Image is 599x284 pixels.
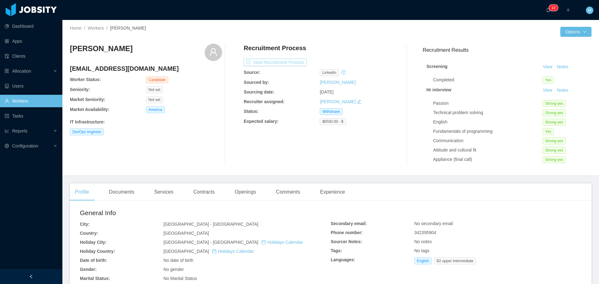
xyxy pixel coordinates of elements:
[261,240,303,245] a: icon: calendarHolidays Calendar
[320,80,356,85] a: [PERSON_NAME]
[244,70,260,75] b: Source:
[80,222,90,227] b: City:
[70,107,110,112] b: Market Availability:
[5,35,57,47] a: icon: appstoreApps
[163,276,197,281] span: No Marital Status
[433,77,543,83] div: Completed
[543,137,566,144] span: Strong-yes
[163,258,193,263] span: No date of birth
[320,118,346,125] span: $6500.00 - $
[80,208,331,218] h2: General Info
[163,249,254,254] span: [GEOGRAPHIC_DATA]
[70,64,222,73] h4: [EMAIL_ADDRESS][DOMAIN_NAME]
[88,26,104,31] a: Workers
[5,129,9,133] i: icon: line-chart
[553,5,556,11] p: 0
[212,249,217,253] i: icon: calendar
[5,69,9,73] i: icon: solution
[560,27,592,37] button: Optionsicon: down
[549,5,558,11] sup: 10
[357,99,361,104] i: icon: edit
[543,77,554,84] span: Yes
[244,44,306,52] h4: Recruitment Process
[70,97,105,102] b: Market Seniority:
[433,109,543,116] div: Technical problem solving
[423,46,592,54] h3: Recruitment Results
[261,240,266,244] i: icon: calendar
[149,183,178,201] div: Services
[80,267,97,272] b: Gender:
[554,63,571,71] button: Notes
[320,99,356,104] a: [PERSON_NAME]
[433,100,543,107] div: Passion
[414,221,453,226] span: No secondary email
[84,26,85,31] span: /
[80,276,110,281] b: Marital Status:
[70,119,105,124] b: IT Infrastructure :
[80,258,107,263] b: Date of birth:
[244,109,258,114] b: Status:
[70,87,90,92] b: Seniority:
[315,183,350,201] div: Experience
[541,88,554,93] a: View
[244,60,307,65] a: icon: exportView Recruitment Process
[244,119,278,124] b: Expected salary:
[12,69,31,74] span: Allocation
[331,257,355,262] b: Languages:
[271,183,305,201] div: Comments
[331,239,362,244] b: Sourcer Notes:
[341,70,346,75] i: icon: history
[543,100,566,107] span: Strong-yes
[163,231,209,236] span: [GEOGRAPHIC_DATA]
[244,89,274,94] b: Sourcing date:
[244,80,269,85] b: Sourced by:
[146,86,163,93] span: Not set
[426,87,451,92] strong: Hr interview
[163,222,258,227] span: [GEOGRAPHIC_DATA] - [GEOGRAPHIC_DATA]
[5,50,57,62] a: icon: auditClients
[320,69,339,76] span: linkedin
[104,183,139,201] div: Documents
[230,183,261,201] div: Openings
[433,156,543,163] div: Appliance (final call)
[12,143,38,148] span: Configuration
[80,249,115,254] b: Holiday Country:
[566,8,570,12] i: icon: plus
[209,48,218,56] i: icon: user
[106,26,108,31] span: /
[5,20,57,32] a: icon: pie-chartDashboard
[414,248,582,254] div: No tags
[320,108,343,115] span: Withdrawn
[433,137,543,144] div: Communication
[70,44,133,54] h3: [PERSON_NAME]
[70,77,101,82] b: Worker Status:
[433,119,543,125] div: English
[146,106,165,113] span: America
[70,183,94,201] div: Profile
[551,5,553,11] p: 1
[331,221,367,226] b: Secondary email:
[5,80,57,92] a: icon: robotUsers
[414,230,436,235] span: 342395904
[543,147,566,154] span: Strong-yes
[543,119,566,126] span: Strong-yes
[5,95,57,107] a: icon: userWorkers
[331,248,342,253] b: Tags:
[546,8,550,12] i: icon: bell
[331,230,363,235] b: Phone number:
[414,258,431,264] span: English
[426,64,448,69] strong: Screening
[244,99,285,104] b: Recruiter assigned:
[434,258,476,264] span: B2 upper intermediate
[163,267,184,272] span: No gender
[320,89,334,94] span: [DATE]
[433,128,543,135] div: Fundamentals of programming
[543,109,566,116] span: Strong-yes
[212,249,254,254] a: icon: calendarHolidays Calendar
[433,147,543,153] div: Attitude and cultural fit
[5,110,57,122] a: icon: profileTasks
[12,128,27,133] span: Reports
[110,26,146,31] span: [PERSON_NAME]
[70,26,81,31] a: Home
[541,64,554,69] a: View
